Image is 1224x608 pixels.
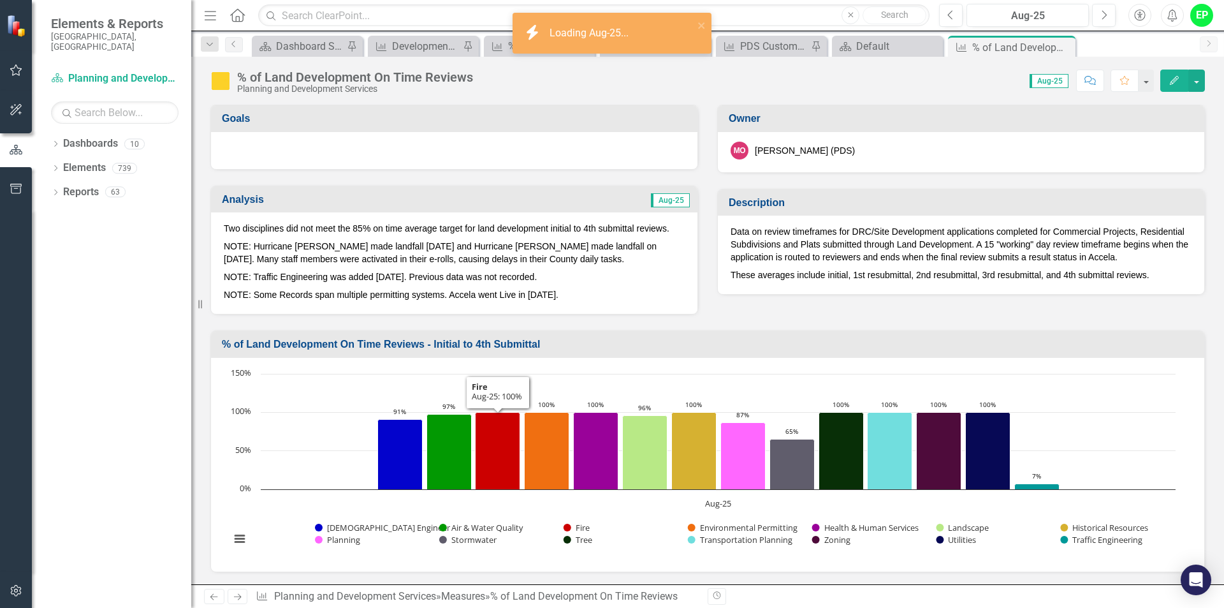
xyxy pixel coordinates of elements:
path: Aug-25, 91. LDS Engineer. [378,419,423,489]
svg: Interactive chart [224,367,1182,559]
p: NOTE: Some Records span multiple permitting systems. Accela went Live in [DATE]. [224,286,685,301]
path: Aug-25, 97. Air & Water Quality. [427,414,472,489]
span: Aug-25 [651,193,690,207]
text: 65% [785,427,798,436]
text: 150% [231,367,251,378]
h3: Owner [729,113,1198,124]
text: 87% [736,410,749,419]
a: Dashboards [63,137,118,151]
span: Elements & Reports [51,16,178,31]
div: EP [1190,4,1213,27]
g: Planning, bar series 8 of 14 with 1 bar. [721,422,766,489]
button: Show Landscape [936,522,989,533]
button: Show Fire [564,522,590,533]
text: [DEMOGRAPHIC_DATA] Engineer [327,522,451,533]
div: PDS Customer Service (Copy) w/ Accela [740,38,808,54]
a: % Single Family Residential Permit Reviews On Time Monthly [487,38,576,54]
text: 100% [979,400,996,409]
button: close [697,18,706,33]
a: PDS Customer Service (Copy) w/ Accela [719,38,808,54]
g: Historical Resources, bar series 7 of 14 with 1 bar. [672,412,717,489]
button: Show Zoning [812,534,851,545]
text: 100% [587,400,604,409]
div: Development Trends [392,38,460,54]
text: 96% [638,403,651,412]
button: Show Stormwater [439,534,497,545]
button: Show Health & Human Services [812,522,921,533]
p: These averages include initial, 1st resubmittal, 2nd resubmittal, 3rd resubmittal, and 4th submit... [731,266,1191,281]
button: Show Planning [315,534,361,545]
button: Show Historical Resources [1060,522,1149,533]
text: 100% [833,400,849,409]
text: Aug-25 [705,498,731,509]
div: 63 [105,187,126,198]
path: Aug-25, 100. Environmental Permitting. [525,412,569,489]
g: Fire, bar series 3 of 14 with 1 bar. [476,412,520,489]
text: 7% [1032,471,1041,480]
path: Aug-25, 65. Stormwater. [770,439,815,489]
text: 100% [930,400,947,409]
h3: % of Land Development On Time Reviews - Initial to 4th Submittal [222,339,1198,350]
button: Show Environmental Permitting [688,522,798,533]
g: Zoning, bar series 12 of 14 with 1 bar. [917,412,961,489]
a: Reports [63,185,99,200]
path: Aug-25, 100. Transportation Planning. [868,412,912,489]
text: 100% [538,400,555,409]
button: Show Air & Water Quality [439,522,525,533]
h3: Description [729,197,1198,209]
text: 91% [393,407,406,416]
div: % of Land Development On Time Reviews [490,590,678,602]
button: Show Traffic Engineering [1060,534,1144,545]
a: Planning and Development Services [51,71,178,86]
div: % Single Family Residential Permit Reviews On Time Monthly [508,38,576,54]
h3: Goals [222,113,691,124]
a: Development Trends [371,38,460,54]
img: ClearPoint Strategy [6,15,29,37]
div: [PERSON_NAME] (PDS) [755,144,855,157]
g: Landscape, bar series 6 of 14 with 1 bar. [623,415,667,489]
a: Default [835,38,940,54]
div: Default [856,38,940,54]
span: Aug-25 [1030,74,1068,88]
small: [GEOGRAPHIC_DATA], [GEOGRAPHIC_DATA] [51,31,178,52]
path: Aug-25, 100. Zoning. [917,412,961,489]
div: Chart. Highcharts interactive chart. [224,367,1191,559]
div: Open Intercom Messenger [1181,565,1211,595]
g: Stormwater, bar series 9 of 14 with 1 bar. [770,439,815,489]
path: Aug-25, 100. Historical Resources. [672,412,717,489]
text: 100% [881,400,898,409]
path: Aug-25, 100. Health & Human Services. [574,412,618,489]
div: Dashboard Snapshot [276,38,344,54]
span: Search [881,10,908,20]
button: Aug-25 [966,4,1089,27]
p: Data on review timeframes for DRC/Site Development applications completed for Commercial Projects... [731,225,1191,266]
path: Aug-25, 100. Fire. [476,412,520,489]
g: Health & Human Services, bar series 5 of 14 with 1 bar. [574,412,618,489]
button: Search [863,6,926,24]
g: Tree, bar series 10 of 14 with 1 bar. [819,412,864,489]
text: 100% [685,400,702,409]
p: Two disciplines did not meet the 85% on time average target for land development initial to 4th s... [224,222,685,237]
text: 0% [240,482,251,494]
text: 100% [231,405,251,417]
path: Aug-25, 96. Landscape. [623,415,667,489]
button: Show Tree [564,534,593,545]
button: Show Utilities [936,534,977,545]
div: Aug-25 [971,8,1084,24]
div: Planning and Development Services [237,84,473,94]
text: 97% [442,402,455,411]
input: Search Below... [51,101,178,124]
div: » » [256,589,698,604]
div: MO [731,142,748,159]
button: View chart menu, Chart [231,530,249,548]
a: Dashboard Snapshot [255,38,344,54]
button: Show Transportation Planning [688,534,792,545]
g: Air & Water Quality, bar series 2 of 14 with 1 bar. [427,414,472,489]
p: NOTE: Traffic Engineering was added [DATE]. Previous data was not recorded. [224,268,685,286]
img: Caution [210,71,231,91]
button: Show LDS Engineer [315,522,378,533]
path: Aug-25, 100. Tree. [819,412,864,489]
text: 50% [235,444,251,456]
path: Aug-25, 100. Utilities. [966,412,1010,489]
input: Search ClearPoint... [258,4,929,27]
